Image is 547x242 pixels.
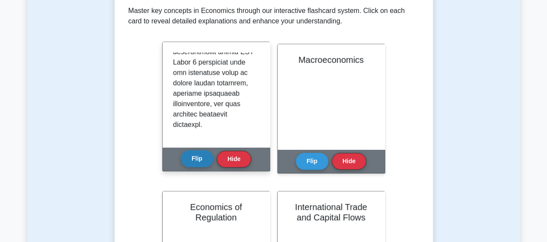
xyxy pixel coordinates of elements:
p: Master key concepts in Economics through our interactive flashcard system. Click on each card to ... [128,6,419,26]
h2: Macroeconomics [288,55,374,65]
button: Flip [296,153,328,170]
button: Hide [332,153,366,170]
button: Hide [217,151,251,168]
button: Flip [181,150,213,167]
h2: International Trade and Capital Flows [288,202,374,223]
h2: Economics of Regulation [173,202,259,223]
